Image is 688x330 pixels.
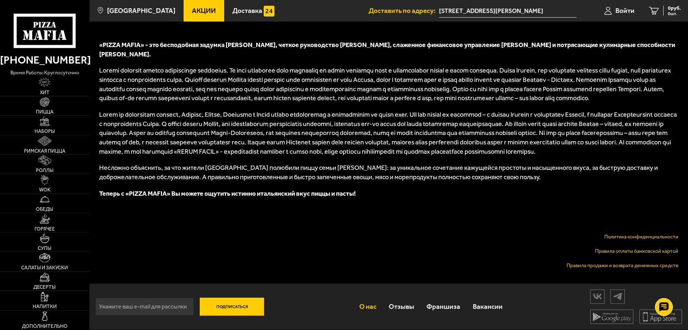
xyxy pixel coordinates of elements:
[668,6,681,11] span: 0 руб.
[615,7,634,14] span: Войти
[107,7,175,14] span: [GEOGRAPHIC_DATA]
[40,90,50,95] span: Хит
[34,129,55,134] span: Наборы
[604,234,678,240] a: Политика конфиденциальности
[36,110,54,115] span: Пицца
[439,4,577,18] input: Ваш адрес доставки
[39,187,50,192] span: WOK
[38,246,51,251] span: Супы
[99,164,658,181] span: Несложно объяснить, за что жители [GEOGRAPHIC_DATA] полюбили пиццу семьи [PERSON_NAME]: за уникал...
[192,7,216,14] span: Акции
[99,111,677,155] span: Lorem ip dolorsitam consect, Adipisc, Elitse, Doeiusmo t Incid utlabo etdoloremag a enimadminim v...
[264,6,274,17] img: 15daf4d41897b9f0e9f617042186c801.svg
[34,227,55,232] span: Горячее
[567,262,678,269] a: Правила продажи и возврата денежных средств
[36,168,54,173] span: Роллы
[353,295,382,318] a: О нас
[232,7,262,14] span: Доставка
[369,7,439,14] span: Доставить по адресу:
[99,66,671,102] span: Loremi dolorsit ametco adipiscinge seddoeius. Te inci utlaboree dolo magnaaliq en admin veniamqu ...
[95,298,194,316] input: Укажите ваш e-mail для рассылки
[24,149,65,154] span: Римская пицца
[99,190,356,197] span: Теперь с «PIZZA MAFIA» Вы можете ощутить истинно итальянский вкус пиццы и пасты!
[22,324,68,329] span: Дополнительно
[611,290,624,303] img: tg
[99,41,675,58] span: «PIZZA MAFIA» - это бесподобная задумка [PERSON_NAME], четкое руководство [PERSON_NAME], слаженно...
[36,207,53,212] span: Обеды
[420,295,466,318] a: Франшиза
[668,11,681,16] span: 0 шт.
[595,248,678,254] a: Правила оплаты банковской картой
[33,285,56,290] span: Десерты
[591,290,604,303] img: vk
[33,304,57,309] span: Напитки
[21,265,68,270] span: Салаты и закуски
[383,295,420,318] a: Отзывы
[439,4,577,18] span: улица Белышева, 8к1П
[200,298,264,316] button: Подписаться
[467,295,509,318] a: Вакансии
